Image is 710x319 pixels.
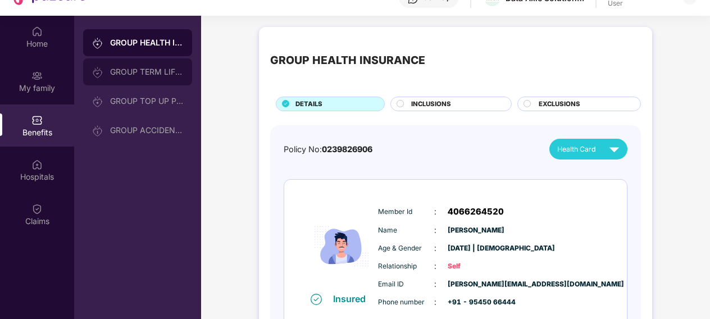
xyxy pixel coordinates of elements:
[270,52,425,69] div: GROUP HEALTH INSURANCE
[378,243,434,254] span: Age & Gender
[448,261,504,272] span: Self
[92,96,103,107] img: svg+xml;base64,PHN2ZyB3aWR0aD0iMjAiIGhlaWdodD0iMjAiIHZpZXdCb3g9IjAgMCAyMCAyMCIgZmlsbD0ibm9uZSIgeG...
[110,97,183,106] div: GROUP TOP UP POLICY
[434,260,436,272] span: :
[31,70,43,81] img: svg+xml;base64,PHN2ZyB3aWR0aD0iMjAiIGhlaWdodD0iMjAiIHZpZXdCb3g9IjAgMCAyMCAyMCIgZmlsbD0ibm9uZSIgeG...
[333,293,372,304] div: Insured
[378,297,434,308] span: Phone number
[110,126,183,135] div: GROUP ACCIDENTAL INSURANCE
[295,99,322,110] span: DETAILS
[448,279,504,290] span: [PERSON_NAME][EMAIL_ADDRESS][DOMAIN_NAME]
[308,200,375,292] img: icon
[448,297,504,308] span: +91 - 95450 66444
[434,224,436,236] span: :
[378,207,434,217] span: Member Id
[31,203,43,215] img: svg+xml;base64,PHN2ZyBpZD0iQ2xhaW0iIHhtbG5zPSJodHRwOi8vd3d3LnczLm9yZy8yMDAwL3N2ZyIgd2lkdGg9IjIwIi...
[448,243,504,254] span: [DATE] | [DEMOGRAPHIC_DATA]
[448,225,504,236] span: [PERSON_NAME]
[31,115,43,126] img: svg+xml;base64,PHN2ZyBpZD0iQmVuZWZpdHMiIHhtbG5zPSJodHRwOi8vd3d3LnczLm9yZy8yMDAwL3N2ZyIgd2lkdGg9Ij...
[411,99,451,110] span: INCLUSIONS
[539,99,580,110] span: EXCLUSIONS
[284,143,372,156] div: Policy No:
[378,261,434,272] span: Relationship
[448,205,504,218] span: 4066264520
[92,125,103,136] img: svg+xml;base64,PHN2ZyB3aWR0aD0iMjAiIGhlaWdodD0iMjAiIHZpZXdCb3g9IjAgMCAyMCAyMCIgZmlsbD0ibm9uZSIgeG...
[434,242,436,254] span: :
[557,144,596,155] span: Health Card
[31,26,43,37] img: svg+xml;base64,PHN2ZyBpZD0iSG9tZSIgeG1sbnM9Imh0dHA6Ly93d3cudzMub3JnLzIwMDAvc3ZnIiB3aWR0aD0iMjAiIG...
[604,139,624,159] img: svg+xml;base64,PHN2ZyB4bWxucz0iaHR0cDovL3d3dy53My5vcmcvMjAwMC9zdmciIHZpZXdCb3g9IjAgMCAyNCAyNCIgd2...
[110,37,183,48] div: GROUP HEALTH INSURANCE
[110,67,183,76] div: GROUP TERM LIFE INSURANCE
[434,296,436,308] span: :
[378,279,434,290] span: Email ID
[378,225,434,236] span: Name
[434,206,436,218] span: :
[322,144,372,154] span: 0239826906
[434,278,436,290] span: :
[92,38,103,49] img: svg+xml;base64,PHN2ZyB3aWR0aD0iMjAiIGhlaWdodD0iMjAiIHZpZXdCb3g9IjAgMCAyMCAyMCIgZmlsbD0ibm9uZSIgeG...
[311,294,322,305] img: svg+xml;base64,PHN2ZyB4bWxucz0iaHR0cDovL3d3dy53My5vcmcvMjAwMC9zdmciIHdpZHRoPSIxNiIgaGVpZ2h0PSIxNi...
[92,67,103,78] img: svg+xml;base64,PHN2ZyB3aWR0aD0iMjAiIGhlaWdodD0iMjAiIHZpZXdCb3g9IjAgMCAyMCAyMCIgZmlsbD0ibm9uZSIgeG...
[549,139,627,159] button: Health Card
[31,159,43,170] img: svg+xml;base64,PHN2ZyBpZD0iSG9zcGl0YWxzIiB4bWxucz0iaHR0cDovL3d3dy53My5vcmcvMjAwMC9zdmciIHdpZHRoPS...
